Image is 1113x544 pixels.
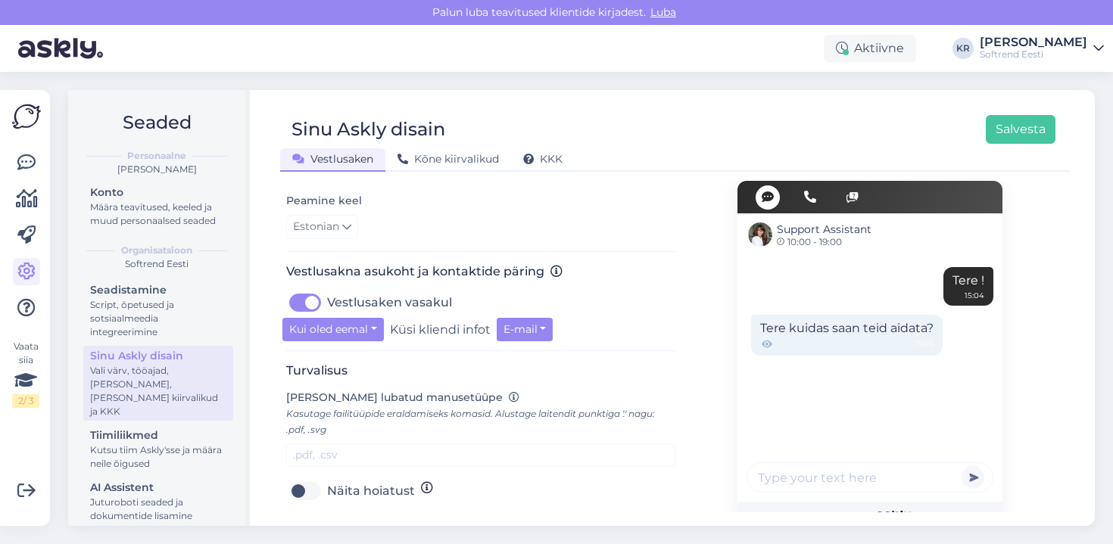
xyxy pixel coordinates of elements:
[90,348,226,364] div: Sinu Askly disain
[777,222,871,238] span: Support Assistant
[83,280,233,341] a: SeadistamineScript, õpetused ja sotsiaalmeedia integreerimine
[83,346,233,421] a: Sinu Askly disainVali värv, tööajad, [PERSON_NAME], [PERSON_NAME] kiirvalikud ja KKK
[286,264,675,278] h3: Vestlusakna asukoht ja kontaktide päring
[12,394,39,408] div: 2 / 3
[824,35,916,62] div: Aktiivne
[980,48,1087,61] div: Softrend Eesti
[293,219,339,235] span: Estonian
[90,427,226,443] div: Tiimiliikmed
[327,479,415,503] label: Näita hoiatust
[90,496,226,523] div: Juturoboti seaded ja dokumentide lisamine
[286,363,675,378] h3: Turvalisus
[915,337,934,351] span: 15:05
[90,364,226,418] div: Vali värv, tööajad, [PERSON_NAME], [PERSON_NAME] kiirvalikud ja KKK
[90,201,226,228] div: Määra teavitused, keeled ja muud personaalsed seaded
[286,193,362,209] label: Peamine keel
[980,36,1104,61] a: [PERSON_NAME]Softrend Eesti
[90,480,226,496] div: AI Assistent
[12,340,39,408] div: Vaata siia
[327,291,452,315] label: Vestlusaken vasakul
[397,152,499,166] span: Kõne kiirvalikud
[286,215,358,239] a: Estonian
[751,315,943,356] div: Tere kuidas saan teid aidata?
[80,163,233,176] div: [PERSON_NAME]
[943,267,993,306] div: Tere !
[646,5,681,19] span: Luba
[952,38,974,59] div: KR
[748,222,772,247] img: Support
[282,318,384,341] button: Kui oled eemal
[90,298,226,339] div: Script, õpetused ja sotsiaalmeedia integreerimine
[90,282,226,298] div: Seadistamine
[286,408,655,435] span: Kasutage failitüüpide eraldamiseks komasid. Alustage laitendit punktiga '.' nagu: .pdf, .svg
[83,182,233,230] a: KontoMäära teavitused, keeled ja muud personaalsed seaded
[127,149,186,163] b: Personaalne
[80,108,233,137] h2: Seaded
[986,115,1055,144] button: Salvesta
[83,477,233,525] a: AI AssistentJuturoboti seaded ja dokumentide lisamine
[80,257,233,271] div: Softrend Eesti
[121,244,192,257] b: Organisatsioon
[390,318,491,341] label: Küsi kliendi infot
[965,290,984,301] div: 15:04
[286,390,503,404] span: [PERSON_NAME] lubatud manusetüüpe
[826,510,913,521] span: Powered by
[286,443,675,467] input: .pdf, .csv
[83,425,233,473] a: TiimiliikmedKutsu tiim Askly'sse ja määra neile õigused
[497,318,553,341] button: E-mail
[12,102,41,131] img: Askly Logo
[980,36,1087,48] div: [PERSON_NAME]
[876,511,913,520] img: Askly
[90,443,226,471] div: Kutsu tiim Askly'sse ja määra neile õigused
[523,152,563,166] span: KKK
[747,462,993,493] input: Type your text here
[292,152,373,166] span: Vestlusaken
[291,115,445,144] div: Sinu Askly disain
[777,238,871,247] span: 10:00 - 19:00
[90,185,226,201] div: Konto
